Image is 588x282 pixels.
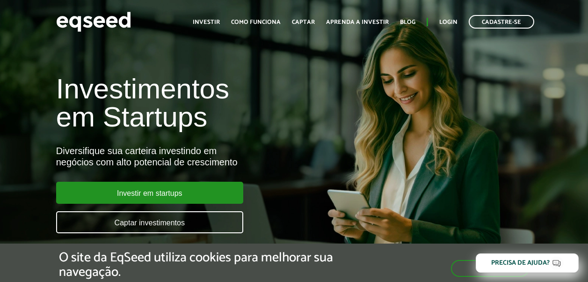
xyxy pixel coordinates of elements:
[400,19,415,25] a: Blog
[451,260,529,277] button: Aceitar
[231,19,281,25] a: Como funciona
[326,19,389,25] a: Aprenda a investir
[439,19,457,25] a: Login
[193,19,220,25] a: Investir
[59,251,341,280] h5: O site da EqSeed utiliza cookies para melhorar sua navegação.
[469,15,534,29] a: Cadastre-se
[56,75,336,131] h1: Investimentos em Startups
[56,9,131,34] img: EqSeed
[292,19,315,25] a: Captar
[56,211,243,233] a: Captar investimentos
[56,182,243,204] a: Investir em startups
[56,145,336,168] div: Diversifique sua carteira investindo em negócios com alto potencial de crescimento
